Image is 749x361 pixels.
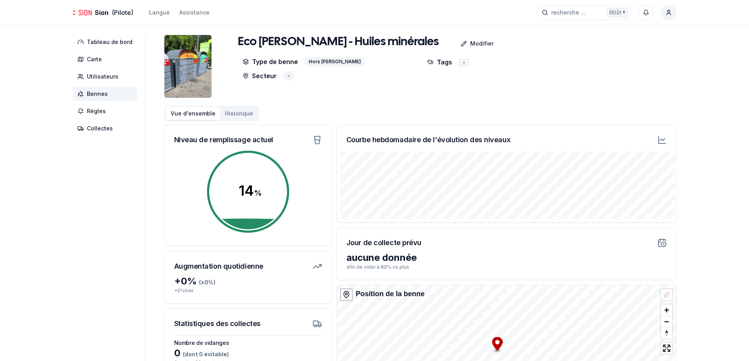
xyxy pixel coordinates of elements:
[661,327,672,339] button: Reset bearing to north
[73,3,92,22] img: Sion Logo
[112,8,133,17] span: (Pilote)
[356,288,425,299] div: Position de la benne
[492,337,502,353] div: Map marker
[73,70,140,84] a: Utilisateurs
[470,40,493,48] p: Modifier
[179,8,210,17] a: Assistance
[174,339,322,347] h3: Nombre de vidanges
[174,318,261,329] h3: Statistiques des collectes
[174,134,273,145] h3: Niveau de remplissage actuel
[174,347,322,359] div: 0
[174,288,322,294] p: + 0 % hier
[73,35,140,49] a: Tableau de bord
[180,351,229,357] span: (dont 0 évitable)
[439,36,500,51] a: Modifier
[661,316,672,327] button: Zoom out
[87,38,133,46] span: Tableau de bord
[166,107,220,120] button: Vue d'ensemble
[243,71,277,81] p: Secteur
[73,104,140,118] a: Règles
[283,71,294,81] div: -
[304,57,365,66] div: Hors [PERSON_NAME]
[661,289,672,301] button: Location not available
[174,275,322,288] div: + 0 %
[149,8,170,17] button: Langue
[458,58,469,67] div: -
[661,343,672,354] button: Enter fullscreen
[346,237,421,248] h3: Jour de collecte prévu
[87,90,108,98] span: Bennes
[346,251,667,264] div: aucune donnée
[73,52,140,66] a: Carte
[87,107,106,115] span: Règles
[243,57,298,66] p: Type de benne
[87,55,102,63] span: Carte
[149,9,170,16] div: Langue
[164,35,212,98] img: bin Image
[238,35,439,49] h1: Eco [PERSON_NAME] - Huiles minérales
[87,125,113,132] span: Collectes
[174,261,263,272] h3: Augmentation quotidienne
[73,87,140,101] a: Bennes
[346,264,667,270] p: afin de vider à 80% ou plus
[661,328,672,339] span: Reset bearing to north
[73,8,133,17] a: Sion(Pilote)
[87,73,118,81] span: Utilisateurs
[199,279,215,286] span: (± 0 %)
[551,9,585,16] span: recherche ...
[95,8,109,17] span: Sion
[661,304,672,316] button: Zoom in
[537,5,631,20] button: recherche ...Ctrl+K
[73,121,140,136] a: Collectes
[220,107,258,120] button: Historique
[346,134,510,145] h3: Courbe hebdomadaire de l'évolution des niveaux
[427,57,452,67] p: Tags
